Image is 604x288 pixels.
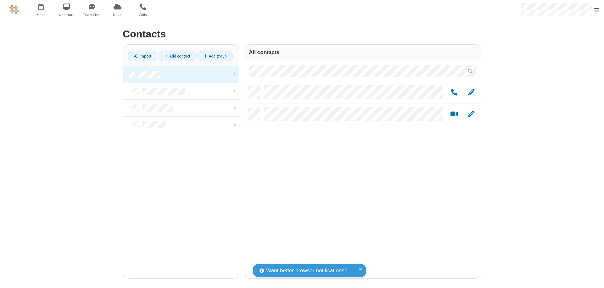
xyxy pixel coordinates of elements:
button: Edit [465,110,477,118]
span: Team Chat [80,12,104,18]
span: Want better browser notifications? [266,267,347,275]
span: Calls [131,12,155,18]
button: Start a video meeting [448,110,460,118]
a: Add group [198,51,233,61]
iframe: Chat [588,272,599,284]
h3: All contacts [249,49,476,55]
h2: Contacts [123,29,481,40]
button: Edit [465,89,477,97]
button: Call by phone [448,89,460,97]
span: Drive [106,12,129,18]
span: Meet [29,12,53,18]
a: Import [128,51,157,61]
a: Add contact [159,51,197,61]
span: Webinars [55,12,78,18]
img: QA Selenium DO NOT DELETE OR CHANGE [9,5,19,14]
div: grid [244,82,481,278]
